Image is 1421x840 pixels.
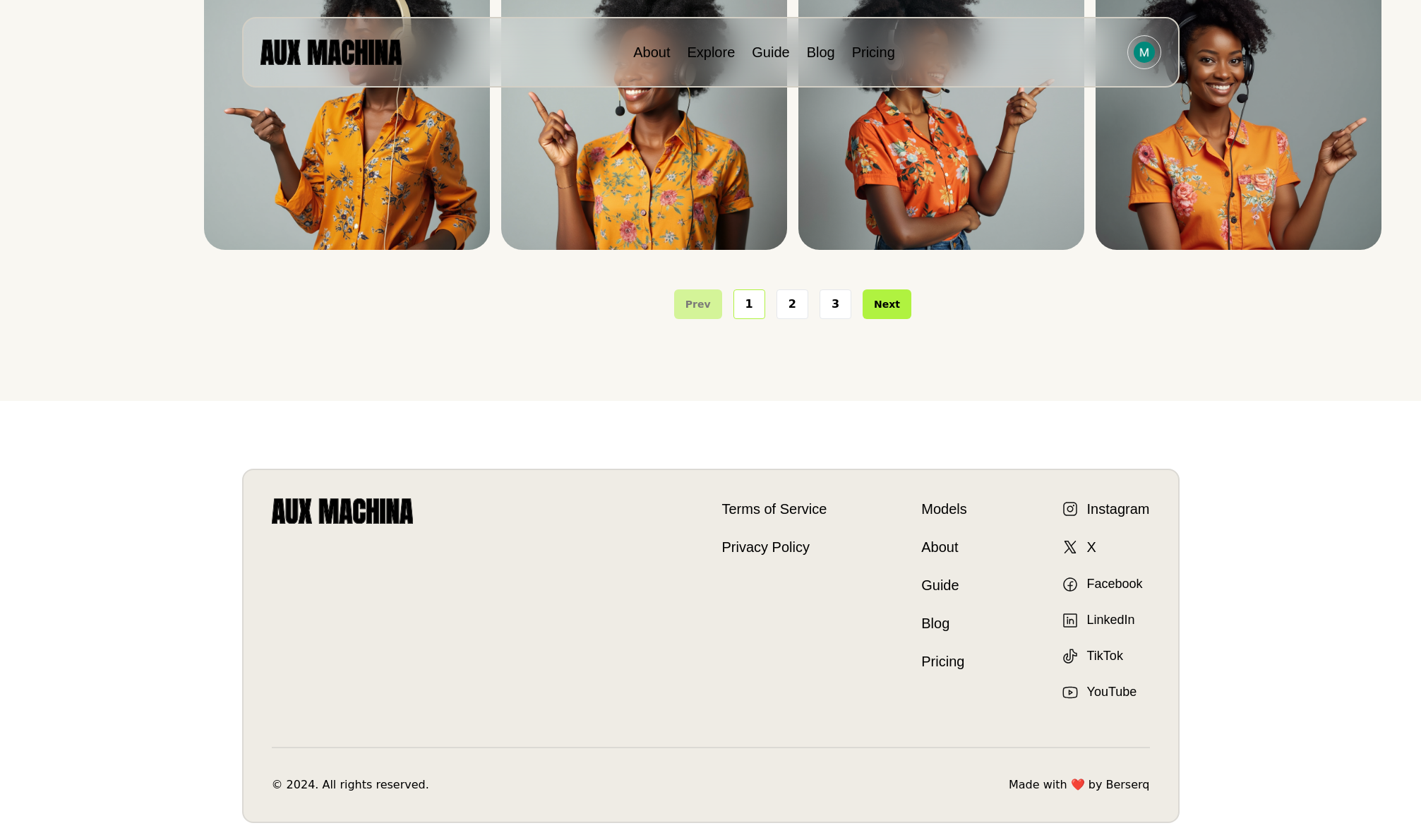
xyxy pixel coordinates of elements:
[921,613,966,634] a: Blog
[674,289,722,319] button: Prev
[807,44,835,60] a: Blog
[1062,539,1079,556] img: X
[820,289,851,319] button: 3
[1062,683,1137,702] a: YouTube
[722,536,827,558] a: Privacy Policy
[687,44,735,60] a: Explore
[1062,500,1079,517] img: Instagram
[921,536,966,558] a: About
[921,651,966,672] a: Pricing
[1062,498,1150,520] a: Instagram
[1105,776,1149,793] a: Berserq
[633,44,670,60] a: About
[921,498,966,520] a: Models
[1134,42,1155,63] img: Avatar
[1062,575,1143,594] a: Facebook
[1062,536,1096,558] a: X
[1062,648,1079,665] img: TikTok
[921,575,966,596] a: Guide
[752,44,789,60] a: Guide
[1062,612,1079,629] img: LinkedIn
[733,289,765,319] button: 1
[272,776,429,793] p: © 2024. All rights reserved.
[722,498,827,520] a: Terms of Service
[1062,611,1135,630] a: LinkedIn
[1062,684,1079,701] img: YouTube
[777,289,808,319] button: 2
[1062,576,1079,593] img: Facebook
[852,44,895,60] a: Pricing
[260,40,402,64] img: AUX MACHINA
[1009,776,1150,793] p: Made with ❤️ by
[1062,647,1123,666] a: TikTok
[863,289,911,319] button: Next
